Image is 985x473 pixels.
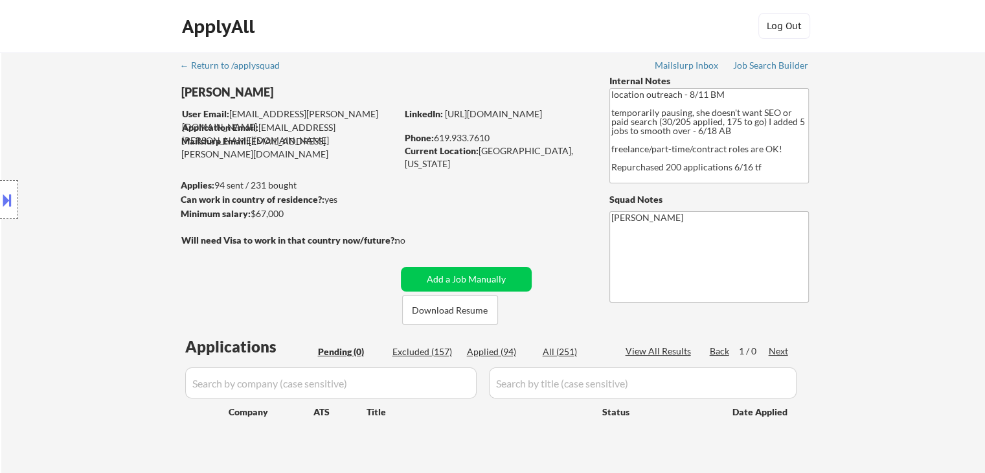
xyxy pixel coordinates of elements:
[609,193,809,206] div: Squad Notes
[609,75,809,87] div: Internal Notes
[182,121,396,146] div: [EMAIL_ADDRESS][PERSON_NAME][DOMAIN_NAME]
[467,345,532,358] div: Applied (94)
[732,406,789,419] div: Date Applied
[392,345,457,358] div: Excluded (157)
[405,108,443,119] strong: LinkedIn:
[626,345,695,358] div: View All Results
[313,406,367,419] div: ATS
[405,132,588,144] div: 619.933.7610
[489,367,797,398] input: Search by title (case sensitive)
[180,60,292,73] a: ← Return to /applysquad
[181,84,447,100] div: [PERSON_NAME]
[181,193,392,206] div: yes
[185,367,477,398] input: Search by company (case sensitive)
[181,235,397,246] strong: Will need Visa to work in that country now/future?:
[445,108,542,119] a: [URL][DOMAIN_NAME]
[367,406,590,419] div: Title
[543,345,607,358] div: All (251)
[733,61,809,70] div: Job Search Builder
[181,179,396,192] div: 94 sent / 231 bought
[758,13,810,39] button: Log Out
[395,234,432,247] div: no
[733,60,809,73] a: Job Search Builder
[655,60,719,73] a: Mailslurp Inbox
[602,400,714,423] div: Status
[710,345,730,358] div: Back
[769,345,789,358] div: Next
[401,267,532,292] button: Add a Job Manually
[402,295,498,325] button: Download Resume
[181,207,396,220] div: $67,000
[182,108,396,133] div: [EMAIL_ADDRESS][PERSON_NAME][DOMAIN_NAME]
[185,339,313,354] div: Applications
[405,144,588,170] div: [GEOGRAPHIC_DATA], [US_STATE]
[405,132,434,143] strong: Phone:
[739,345,769,358] div: 1 / 0
[655,61,719,70] div: Mailslurp Inbox
[229,406,313,419] div: Company
[181,135,396,160] div: [EMAIL_ADDRESS][PERSON_NAME][DOMAIN_NAME]
[180,61,292,70] div: ← Return to /applysquad
[182,16,258,38] div: ApplyAll
[405,145,479,156] strong: Current Location:
[318,345,383,358] div: Pending (0)
[181,194,324,205] strong: Can work in country of residence?:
